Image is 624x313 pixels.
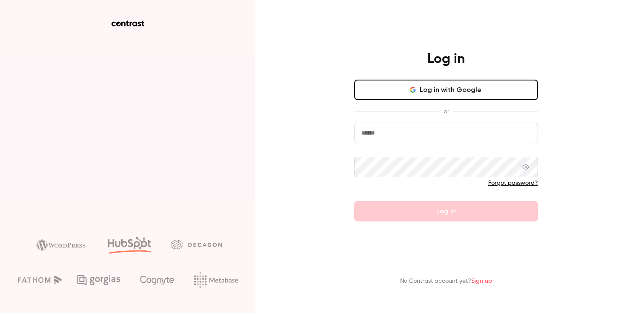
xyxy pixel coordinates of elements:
p: No Contrast account yet? [400,277,492,286]
a: Forgot password? [488,180,538,186]
button: Log in with Google [354,80,538,100]
h4: Log in [427,51,465,68]
img: decagon [171,240,222,249]
a: Sign up [471,278,492,284]
span: or [439,107,453,116]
